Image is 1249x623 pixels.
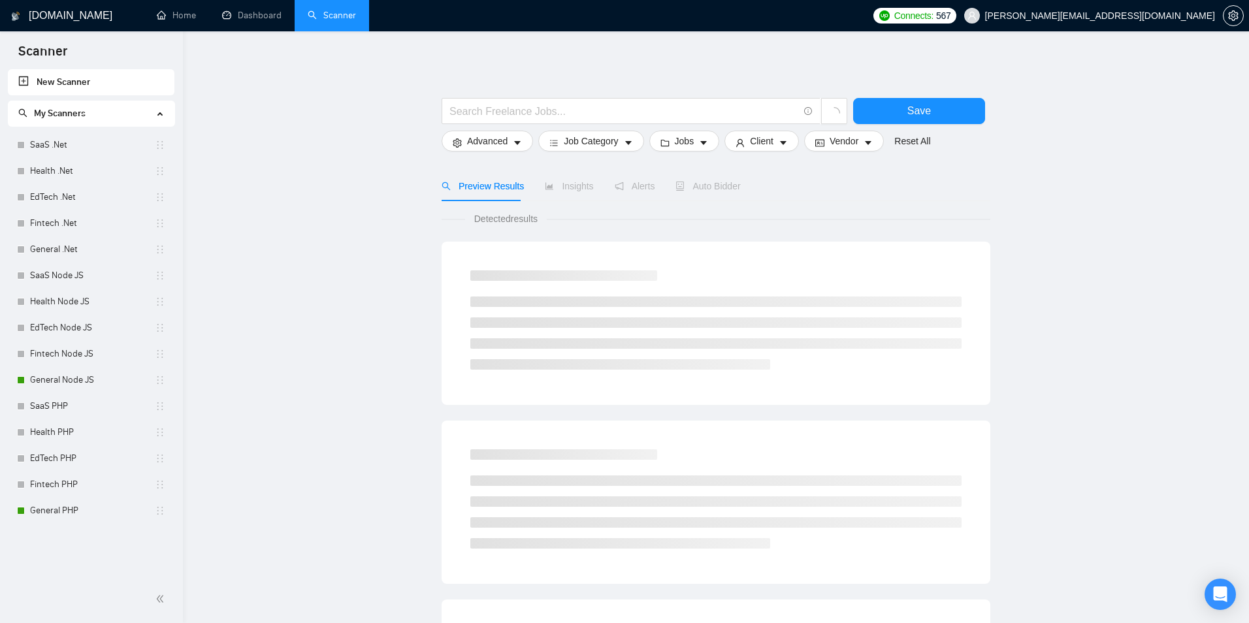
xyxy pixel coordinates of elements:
[545,182,554,191] span: area-chart
[30,445,155,471] a: EdTech PHP
[30,158,155,184] a: Health .Net
[804,131,884,152] button: idcardVendorcaret-down
[8,445,174,471] li: EdTech PHP
[1205,579,1236,610] div: Open Intercom Messenger
[660,138,670,148] span: folder
[779,138,788,148] span: caret-down
[736,138,745,148] span: user
[815,138,824,148] span: idcard
[936,8,950,23] span: 567
[155,427,165,438] span: holder
[8,341,174,367] li: Fintech Node JS
[538,131,643,152] button: barsJob Categorycaret-down
[1223,5,1244,26] button: setting
[30,367,155,393] a: General Node JS
[864,138,873,148] span: caret-down
[830,134,858,148] span: Vendor
[30,263,155,289] a: SaaS Node JS
[804,107,813,116] span: info-circle
[907,103,931,119] span: Save
[18,108,86,119] span: My Scanners
[155,349,165,359] span: holder
[624,138,633,148] span: caret-down
[11,6,20,27] img: logo
[8,132,174,158] li: SaaS .Net
[442,181,524,191] span: Preview Results
[157,10,196,21] a: homeHome
[8,315,174,341] li: EdTech Node JS
[615,181,655,191] span: Alerts
[155,140,165,150] span: holder
[30,132,155,158] a: SaaS .Net
[8,367,174,393] li: General Node JS
[894,8,933,23] span: Connects:
[155,453,165,464] span: holder
[1224,10,1243,21] span: setting
[30,341,155,367] a: Fintech Node JS
[155,375,165,385] span: holder
[675,181,740,191] span: Auto Bidder
[8,158,174,184] li: Health .Net
[155,401,165,411] span: holder
[442,182,451,191] span: search
[564,134,618,148] span: Job Category
[30,184,155,210] a: EdTech .Net
[442,131,533,152] button: settingAdvancedcaret-down
[30,236,155,263] a: General .Net
[30,393,155,419] a: SaaS PHP
[30,471,155,498] a: Fintech PHP
[724,131,799,152] button: userClientcaret-down
[649,131,720,152] button: folderJobscaret-down
[8,471,174,498] li: Fintech PHP
[155,296,165,307] span: holder
[155,192,165,202] span: holder
[894,134,930,148] a: Reset All
[675,182,685,191] span: robot
[967,11,977,20] span: user
[155,323,165,333] span: holder
[750,134,773,148] span: Client
[675,134,694,148] span: Jobs
[8,498,174,524] li: General PHP
[465,212,547,226] span: Detected results
[155,218,165,229] span: holder
[449,103,798,120] input: Search Freelance Jobs...
[155,505,165,516] span: holder
[155,270,165,281] span: holder
[8,69,174,95] li: New Scanner
[8,210,174,236] li: Fintech .Net
[467,134,508,148] span: Advanced
[30,315,155,341] a: EdTech Node JS
[30,210,155,236] a: Fintech .Net
[34,108,86,119] span: My Scanners
[549,138,559,148] span: bars
[308,10,356,21] a: searchScanner
[453,138,462,148] span: setting
[513,138,522,148] span: caret-down
[545,181,593,191] span: Insights
[8,236,174,263] li: General .Net
[8,42,78,69] span: Scanner
[30,289,155,315] a: Health Node JS
[30,419,155,445] a: Health PHP
[30,498,155,524] a: General PHP
[828,107,840,119] span: loading
[879,10,890,21] img: upwork-logo.png
[155,592,169,605] span: double-left
[155,479,165,490] span: holder
[8,289,174,315] li: Health Node JS
[8,184,174,210] li: EdTech .Net
[155,166,165,176] span: holder
[8,393,174,419] li: SaaS PHP
[699,138,708,148] span: caret-down
[8,263,174,289] li: SaaS Node JS
[853,98,985,124] button: Save
[18,108,27,118] span: search
[18,69,164,95] a: New Scanner
[1223,10,1244,21] a: setting
[155,244,165,255] span: holder
[615,182,624,191] span: notification
[222,10,282,21] a: dashboardDashboard
[8,419,174,445] li: Health PHP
